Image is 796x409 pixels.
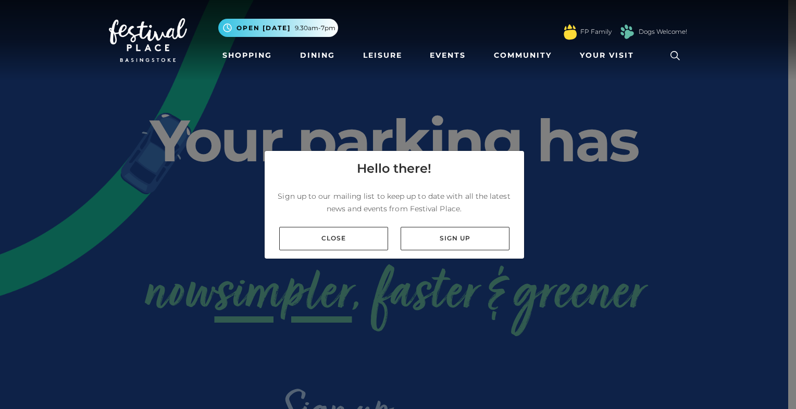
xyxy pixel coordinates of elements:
button: Open [DATE] 9.30am-7pm [218,19,338,37]
a: Shopping [218,46,276,65]
a: Sign up [401,227,509,250]
a: Close [279,227,388,250]
p: Sign up to our mailing list to keep up to date with all the latest news and events from Festival ... [273,190,516,215]
img: Festival Place Logo [109,18,187,62]
a: Events [426,46,470,65]
a: Your Visit [576,46,643,65]
a: Dogs Welcome! [639,27,687,36]
span: Your Visit [580,50,634,61]
a: FP Family [580,27,612,36]
h4: Hello there! [357,159,431,178]
span: Open [DATE] [237,23,291,33]
a: Leisure [359,46,406,65]
span: 9.30am-7pm [295,23,335,33]
a: Community [490,46,556,65]
a: Dining [296,46,339,65]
